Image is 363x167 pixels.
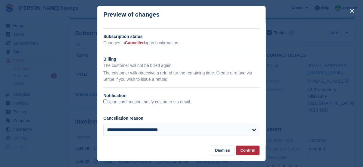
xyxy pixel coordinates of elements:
label: Upon confirmation, notify customer via email. [103,99,191,105]
label: Cancellation reason [103,116,143,121]
button: Dismiss [211,146,234,156]
button: Confirm [236,146,260,156]
h2: Subscription status [103,33,260,40]
button: close [347,6,357,16]
p: Changes to upon confirmation. [103,40,260,46]
h2: Billing [103,56,260,62]
em: not [136,71,142,75]
h2: Notification [103,93,260,99]
p: The customer will not be billed again. [103,62,260,69]
input: Upon confirmation, notify customer via email. [103,99,107,103]
span: Cancelled [125,40,145,45]
p: Preview of changes [103,11,160,18]
p: The customer will receive a refund for the remaining time. Create a refund via Stripe if you wish... [103,70,260,83]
